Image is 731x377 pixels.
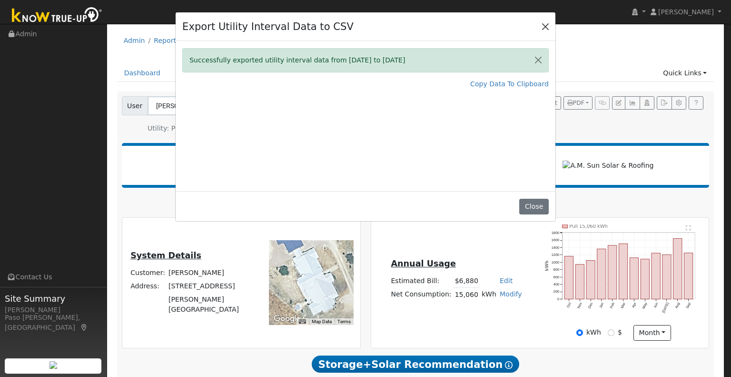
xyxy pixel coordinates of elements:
[182,48,549,72] div: Successfully exported utility interval data from [DATE] to [DATE]
[519,199,548,215] button: Close
[182,19,354,34] h4: Export Utility Interval Data to CSV
[539,20,552,33] button: Close
[470,79,549,89] a: Copy Data To Clipboard
[528,49,548,72] button: Close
